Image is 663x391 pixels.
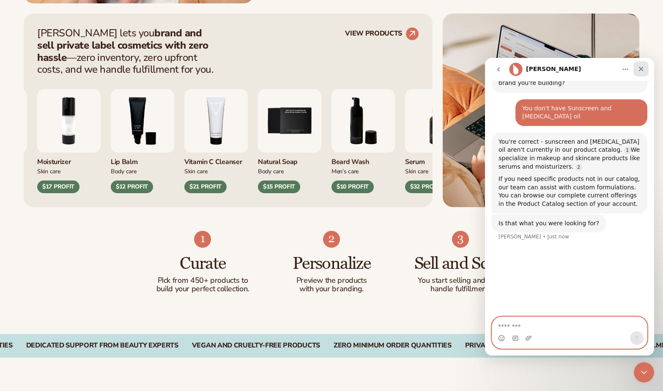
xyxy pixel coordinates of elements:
[184,89,248,193] div: 4 / 9
[331,89,395,193] div: 6 / 9
[258,180,300,193] div: $15 PROFIT
[405,153,468,167] div: Serum
[405,167,468,175] div: Skin Care
[37,89,101,153] img: Moisturizing lotion.
[258,167,321,175] div: Body Care
[413,285,508,293] p: handle fulfillment.
[184,180,227,193] div: $21 PROFIT
[284,276,379,285] p: Preview the products
[284,285,379,293] p: with your branding.
[485,58,654,355] iframe: Intercom live chat
[111,89,174,153] img: Smoothing lip balm.
[155,254,250,273] h3: Curate
[111,153,174,167] div: Lip Balm
[37,180,79,193] div: $17 PROFIT
[465,342,573,350] div: PRIVATE LABEL MANUFACTURER
[37,89,101,193] div: 2 / 9
[37,26,208,64] strong: brand and sell private label cosmetics with zero hassle
[405,180,447,193] div: $32 PROFIT
[111,89,174,193] div: 3 / 9
[192,342,320,350] div: Vegan and Cruelty-Free Products
[184,89,248,153] img: Vitamin c cleanser.
[26,342,178,350] div: DEDICATED SUPPORT FROM BEAUTY EXPERTS
[331,180,374,193] div: $10 PROFIT
[331,153,395,167] div: Beard Wash
[194,231,211,248] img: Shopify Image 4
[258,153,321,167] div: Natural Soap
[413,254,508,273] h3: Sell and Scale
[345,27,419,41] a: VIEW PRODUCTS
[111,167,174,175] div: Body Care
[111,180,153,193] div: $12 PROFIT
[284,254,379,273] h3: Personalize
[37,167,101,175] div: Skin Care
[452,231,469,248] img: Shopify Image 6
[331,167,395,175] div: Men’s Care
[323,231,340,248] img: Shopify Image 5
[155,276,250,293] p: Pick from 450+ products to build your perfect collection.
[37,153,101,167] div: Moisturizer
[405,89,468,153] img: Collagen and retinol serum.
[334,342,452,350] div: Zero Minimum Order Quantities
[37,27,219,76] p: [PERSON_NAME] lets you —zero inventory, zero upfront costs, and we handle fulfillment for you.
[634,362,654,383] iframe: Intercom live chat
[331,89,395,153] img: Foaming beard wash.
[184,167,248,175] div: Skin Care
[413,276,508,285] p: You start selling and we'll
[258,89,321,153] img: Nature bar of soap.
[258,89,321,193] div: 5 / 9
[184,153,248,167] div: Vitamin C Cleanser
[405,89,468,193] div: 7 / 9
[443,14,639,207] img: Shopify Image 2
